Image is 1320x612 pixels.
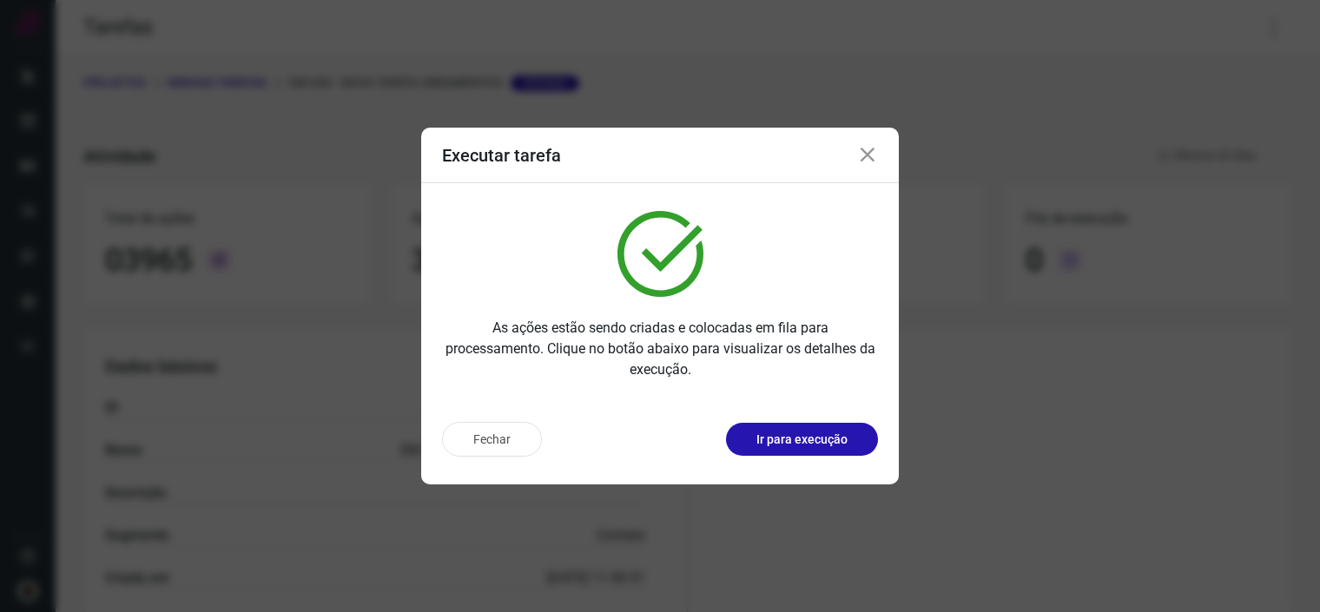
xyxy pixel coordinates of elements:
[726,423,878,456] button: Ir para execução
[442,145,561,166] h3: Executar tarefa
[756,431,848,449] p: Ir para execução
[442,318,878,380] p: As ações estão sendo criadas e colocadas em fila para processamento. Clique no botão abaixo para ...
[617,211,703,297] img: verified.svg
[442,422,542,457] button: Fechar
